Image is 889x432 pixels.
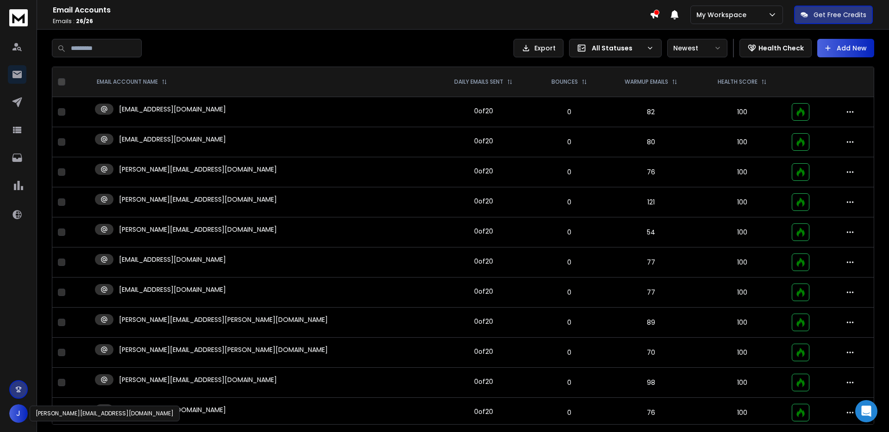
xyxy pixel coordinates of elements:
[540,137,599,147] p: 0
[474,377,493,386] div: 0 of 20
[53,5,650,16] h1: Email Accounts
[698,217,786,247] td: 100
[540,228,599,237] p: 0
[604,308,698,338] td: 89
[758,43,804,53] p: Health Check
[698,157,786,187] td: 100
[698,368,786,398] td: 100
[474,287,493,296] div: 0 of 20
[855,400,877,422] div: Open Intercom Messenger
[119,165,277,174] p: [PERSON_NAME][EMAIL_ADDRESS][DOMAIN_NAME]
[551,78,578,86] p: BOUNCES
[698,308,786,338] td: 100
[119,135,226,144] p: [EMAIL_ADDRESS][DOMAIN_NAME]
[604,217,698,247] td: 54
[698,127,786,157] td: 100
[474,197,493,206] div: 0 of 20
[474,347,493,356] div: 0 of 20
[592,43,643,53] p: All Statuses
[30,406,180,421] div: [PERSON_NAME][EMAIL_ADDRESS][DOMAIN_NAME]
[76,17,93,25] span: 26 / 26
[119,105,226,114] p: [EMAIL_ADDRESS][DOMAIN_NAME]
[474,106,493,116] div: 0 of 20
[698,398,786,428] td: 100
[718,78,758,86] p: HEALTH SCORE
[9,404,28,423] button: J
[474,136,493,146] div: 0 of 20
[698,278,786,308] td: 100
[604,338,698,368] td: 70
[698,187,786,217] td: 100
[604,97,698,127] td: 82
[604,368,698,398] td: 98
[604,157,698,187] td: 76
[119,375,277,384] p: [PERSON_NAME][EMAIL_ADDRESS][DOMAIN_NAME]
[604,398,698,428] td: 76
[604,127,698,157] td: 80
[604,278,698,308] td: 77
[604,247,698,278] td: 77
[540,408,599,417] p: 0
[119,225,277,234] p: [PERSON_NAME][EMAIL_ADDRESS][DOMAIN_NAME]
[604,187,698,217] td: 121
[474,227,493,236] div: 0 of 20
[540,348,599,357] p: 0
[739,39,812,57] button: Health Check
[119,405,226,414] p: [EMAIL_ADDRESS][DOMAIN_NAME]
[794,6,873,24] button: Get Free Credits
[454,78,503,86] p: DAILY EMAILS SENT
[119,285,226,294] p: [EMAIL_ADDRESS][DOMAIN_NAME]
[119,345,328,354] p: [PERSON_NAME][EMAIL_ADDRESS][PERSON_NAME][DOMAIN_NAME]
[513,39,563,57] button: Export
[540,197,599,207] p: 0
[696,10,750,19] p: My Workspace
[540,258,599,267] p: 0
[540,167,599,177] p: 0
[119,195,277,204] p: [PERSON_NAME][EMAIL_ADDRESS][DOMAIN_NAME]
[540,288,599,297] p: 0
[119,315,328,324] p: [PERSON_NAME][EMAIL_ADDRESS][PERSON_NAME][DOMAIN_NAME]
[814,10,866,19] p: Get Free Credits
[97,78,167,86] div: EMAIL ACCOUNT NAME
[474,317,493,326] div: 0 of 20
[698,247,786,278] td: 100
[119,255,226,264] p: [EMAIL_ADDRESS][DOMAIN_NAME]
[540,107,599,117] p: 0
[698,97,786,127] td: 100
[625,78,668,86] p: WARMUP EMAILS
[53,18,650,25] p: Emails :
[698,338,786,368] td: 100
[540,318,599,327] p: 0
[817,39,874,57] button: Add New
[540,378,599,387] p: 0
[474,407,493,416] div: 0 of 20
[474,257,493,266] div: 0 of 20
[667,39,727,57] button: Newest
[474,167,493,176] div: 0 of 20
[9,9,28,26] img: logo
